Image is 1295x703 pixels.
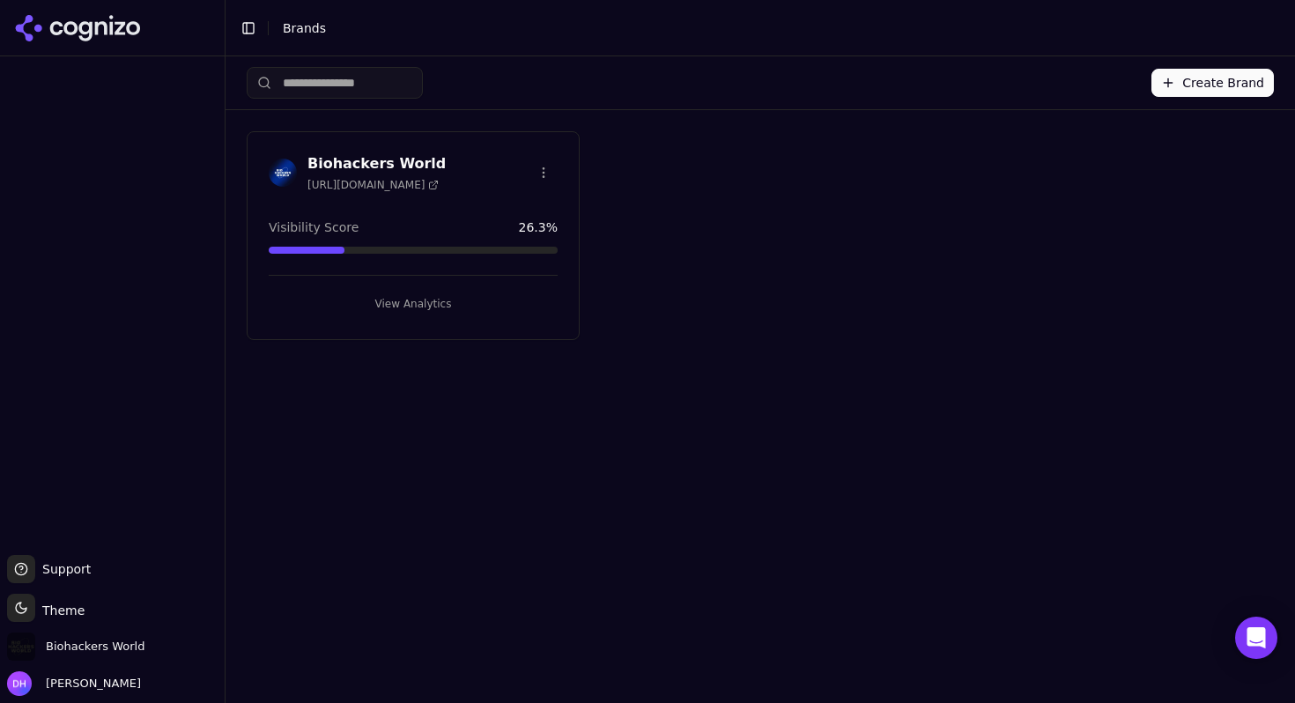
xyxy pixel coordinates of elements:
span: [PERSON_NAME] [39,676,141,692]
button: Create Brand [1151,69,1274,97]
img: Biohackers World [269,159,297,187]
img: Dmytro Horbyk [7,671,32,696]
img: Biohackers World [7,633,35,661]
nav: breadcrumb [283,19,1246,37]
span: 26.3 % [519,218,558,236]
h3: Biohackers World [307,153,446,174]
div: Open Intercom Messenger [1235,617,1277,659]
span: Visibility Score [269,218,359,236]
span: Brands [283,21,326,35]
button: Open user button [7,671,141,696]
button: View Analytics [269,290,558,318]
span: Biohackers World [46,639,144,655]
span: Theme [35,603,85,618]
span: Support [35,560,91,578]
button: Open organization switcher [7,633,144,661]
span: [URL][DOMAIN_NAME] [307,178,439,192]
